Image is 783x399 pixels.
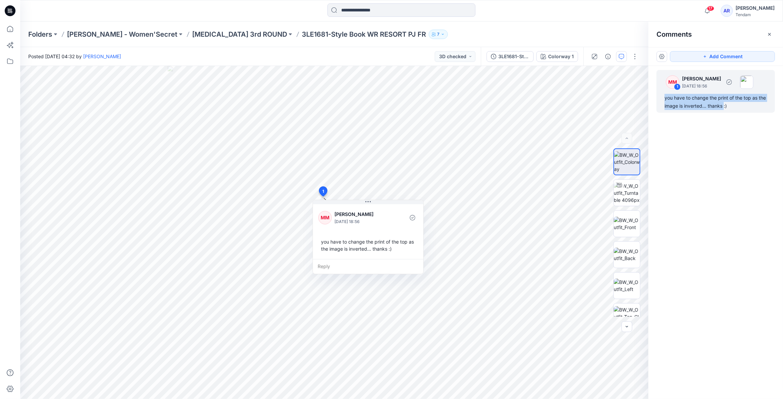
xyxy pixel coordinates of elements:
div: Colorway 1 [548,53,574,60]
a: [PERSON_NAME] [83,53,121,59]
p: [DATE] 18:56 [682,83,721,89]
img: BW_W_Outfit_Turntable 4096px [614,182,640,204]
img: BW_W_Outfit_Colorway [614,151,640,173]
img: BW_W_Outfit_Top_CloseUp [614,306,640,327]
img: BW_W_Outfit_Back [614,248,640,262]
span: Posted [DATE] 04:32 by [28,53,121,60]
div: [PERSON_NAME] [736,4,775,12]
h2: Comments [656,30,692,38]
p: 7 [437,31,439,38]
div: MM [318,211,332,224]
div: you have to change the print of the top as the image is inverted... thanks :) [318,235,418,255]
p: [PERSON_NAME] [334,210,389,218]
p: [DATE] 18:56 [334,218,389,225]
button: 3LE1681-Style Book WR RESORT PJ FR [487,51,534,62]
button: Add Comment [670,51,775,62]
div: MM [666,75,679,89]
button: Colorway 1 [536,51,578,62]
button: Details [603,51,613,62]
div: 1 [674,83,681,90]
img: BW_W_Outfit_Left [614,279,640,293]
img: BW_W_Outfit_Front [614,217,640,231]
span: 1 [322,188,324,194]
div: Tendam [736,12,775,17]
span: 17 [707,6,714,11]
button: 7 [429,30,448,39]
p: [PERSON_NAME] [682,75,721,83]
a: [PERSON_NAME] - Women'Secret [67,30,177,39]
p: 3LE1681-Style Book WR RESORT PJ FR [302,30,426,39]
a: Folders [28,30,52,39]
div: AR [721,5,733,17]
a: [MEDICAL_DATA] 3rd ROUND [192,30,287,39]
div: you have to change the print of the top as the image is inverted... thanks :) [665,94,767,110]
div: Reply [313,259,423,274]
div: 3LE1681-Style Book WR RESORT PJ FR [498,53,529,60]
